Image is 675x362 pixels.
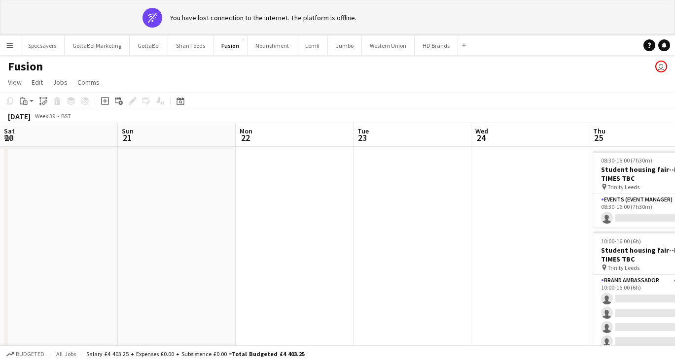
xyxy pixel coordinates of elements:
span: 20 [2,132,15,143]
button: Jumbo [328,36,362,55]
span: Week 39 [33,112,57,120]
span: 08:30-16:00 (7h30m) [601,157,652,164]
button: Specsavers [20,36,65,55]
span: Total Budgeted £4 403.25 [232,350,305,358]
span: 10:00-16:00 (6h) [601,237,641,245]
button: GottaBe! [130,36,168,55]
span: Wed [475,127,488,135]
button: HD Brands [415,36,458,55]
span: 25 [592,132,605,143]
span: Comms [77,78,100,87]
span: 23 [356,132,369,143]
span: 24 [474,132,488,143]
a: Edit [28,76,47,89]
span: Sat [4,127,15,135]
span: Trinity Leeds [607,264,639,271]
button: Shan Foods [168,36,213,55]
span: View [8,78,22,87]
span: Thu [593,127,605,135]
a: Jobs [49,76,71,89]
button: Lemfi [297,36,328,55]
div: BST [61,112,71,120]
span: Tue [357,127,369,135]
span: Mon [240,127,252,135]
button: Western Union [362,36,415,55]
span: 22 [238,132,252,143]
span: Edit [32,78,43,87]
a: View [4,76,26,89]
div: Salary £4 403.25 + Expenses £0.00 + Subsistence £0.00 = [86,350,305,358]
div: [DATE] [8,111,31,121]
button: Budgeted [5,349,46,360]
div: You have lost connection to the internet. The platform is offline. [170,13,356,22]
span: All jobs [54,350,78,358]
button: Fusion [213,36,248,55]
a: Comms [73,76,104,89]
button: Nourishment [248,36,297,55]
span: Jobs [53,78,68,87]
span: 21 [120,132,134,143]
app-user-avatar: Booking & Talent Team [655,61,667,72]
button: GottaBe! Marketing [65,36,130,55]
span: Budgeted [16,351,44,358]
h1: Fusion [8,59,43,74]
span: Trinity Leeds [607,183,639,191]
span: Sun [122,127,134,135]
